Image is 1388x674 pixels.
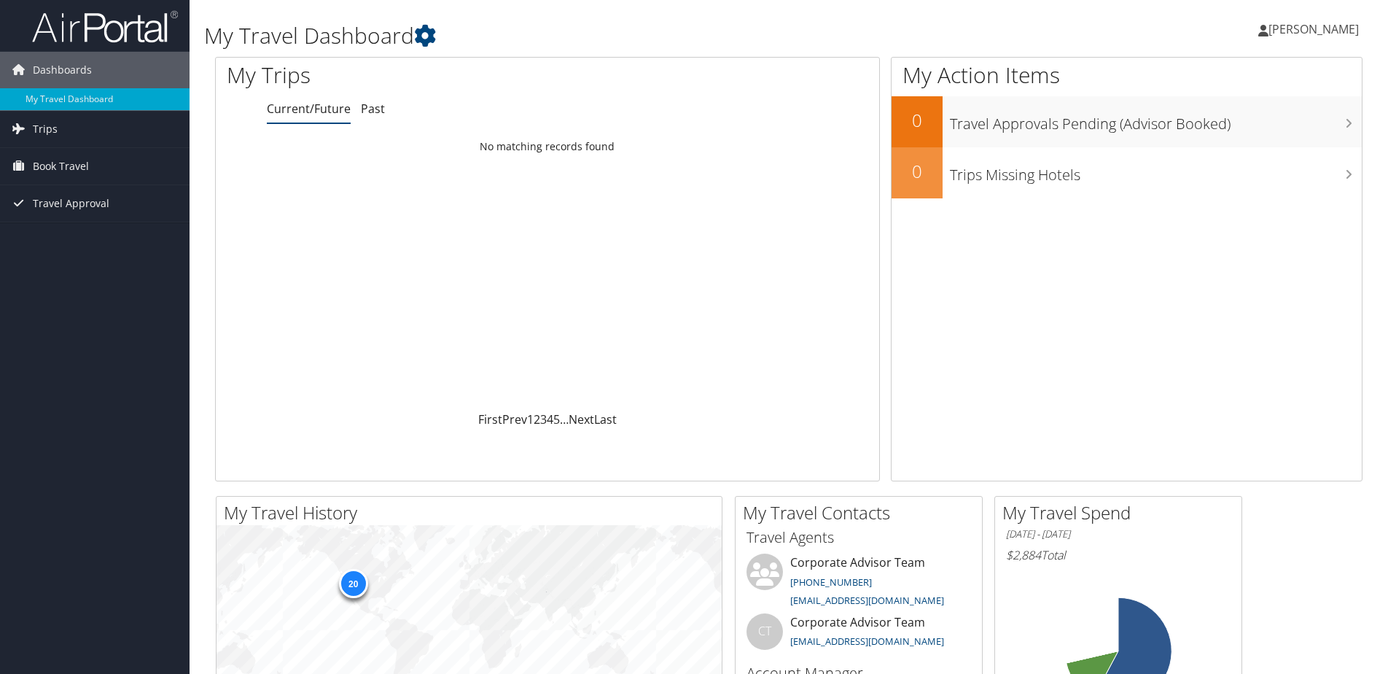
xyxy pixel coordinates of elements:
a: Current/Future [267,101,351,117]
h6: Total [1006,547,1231,563]
a: 4 [547,411,553,427]
a: Next [569,411,594,427]
span: $2,884 [1006,547,1041,563]
h2: My Travel Spend [1002,500,1241,525]
div: CT [746,613,783,650]
div: 20 [338,569,367,598]
a: 1 [527,411,534,427]
a: [EMAIL_ADDRESS][DOMAIN_NAME] [790,594,944,607]
a: 0Trips Missing Hotels [892,147,1362,198]
h2: 0 [892,108,943,133]
h1: My Trips [227,60,592,90]
h3: Travel Approvals Pending (Advisor Booked) [950,106,1362,134]
a: First [478,411,502,427]
h2: My Travel Contacts [743,500,982,525]
a: Past [361,101,385,117]
span: Trips [33,111,58,147]
a: [EMAIL_ADDRESS][DOMAIN_NAME] [790,635,944,648]
span: [PERSON_NAME] [1268,21,1359,37]
span: … [560,411,569,427]
td: No matching records found [216,133,879,160]
li: Corporate Advisor Team [739,554,978,613]
h1: My Action Items [892,60,1362,90]
h1: My Travel Dashboard [204,20,983,51]
li: Corporate Advisor Team [739,613,978,661]
h6: [DATE] - [DATE] [1006,527,1231,541]
a: 0Travel Approvals Pending (Advisor Booked) [892,96,1362,147]
a: [PHONE_NUMBER] [790,576,872,589]
a: Prev [502,411,527,427]
a: 3 [540,411,547,427]
span: Book Travel [33,148,89,185]
h2: My Travel History [224,500,722,525]
a: [PERSON_NAME] [1258,7,1373,51]
a: 5 [553,411,560,427]
span: Travel Approval [33,185,109,222]
img: airportal-logo.png [32,9,178,44]
a: Last [594,411,617,427]
span: Dashboards [33,52,92,88]
h2: 0 [892,159,943,184]
a: 2 [534,411,540,427]
h3: Trips Missing Hotels [950,158,1362,185]
h3: Travel Agents [746,527,971,548]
